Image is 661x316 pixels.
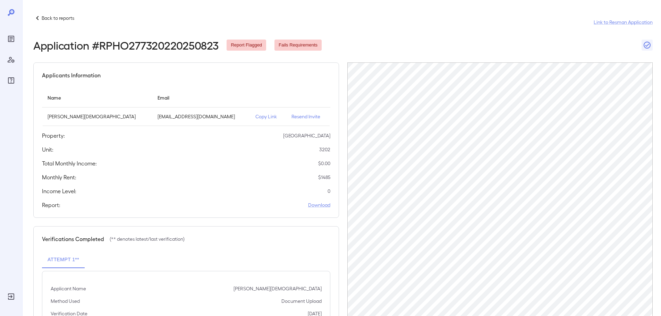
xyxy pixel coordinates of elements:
p: Copy Link [255,113,280,120]
p: [PERSON_NAME][DEMOGRAPHIC_DATA] [234,285,322,292]
p: 0 [328,188,330,195]
button: Close Report [642,40,653,51]
p: $ 0.00 [318,160,330,167]
div: Manage Users [6,54,17,65]
p: 3202 [319,146,330,153]
div: Reports [6,33,17,44]
p: Document Upload [281,298,322,305]
span: Fails Requirements [274,42,322,49]
p: Applicant Name [51,285,86,292]
h5: Unit: [42,145,53,154]
h5: Property: [42,131,65,140]
p: [PERSON_NAME][DEMOGRAPHIC_DATA] [48,113,146,120]
h2: Application # RPHO277320220250823 [33,39,218,51]
a: Download [308,202,330,208]
h5: Monthly Rent: [42,173,76,181]
table: simple table [42,88,330,126]
div: FAQ [6,75,17,86]
p: $ 1485 [318,174,330,181]
button: Attempt 1** [42,251,85,268]
p: Method Used [51,298,80,305]
p: [GEOGRAPHIC_DATA] [283,132,330,139]
h5: Verifications Completed [42,235,104,243]
h5: Income Level: [42,187,76,195]
h5: Report: [42,201,60,209]
th: Email [152,88,250,108]
h5: Total Monthly Income: [42,159,97,168]
div: Log Out [6,291,17,302]
a: Link to Resman Application [594,19,653,26]
span: Report Flagged [227,42,266,49]
p: (** denotes latest/last verification) [110,236,185,242]
th: Name [42,88,152,108]
p: Resend Invite [291,113,324,120]
p: [EMAIL_ADDRESS][DOMAIN_NAME] [158,113,244,120]
p: Back to reports [42,15,74,22]
h5: Applicants Information [42,71,101,79]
